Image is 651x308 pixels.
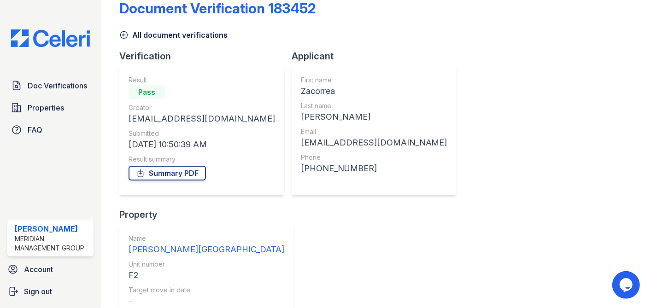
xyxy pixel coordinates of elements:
[129,85,165,99] div: Pass
[301,127,447,136] div: Email
[24,286,52,297] span: Sign out
[28,124,42,135] span: FAQ
[612,271,642,299] iframe: chat widget
[301,153,447,162] div: Phone
[301,136,447,149] div: [EMAIL_ADDRESS][DOMAIN_NAME]
[129,269,284,282] div: F2
[7,76,94,95] a: Doc Verifications
[7,99,94,117] a: Properties
[119,29,228,41] a: All document verifications
[129,76,275,85] div: Result
[4,260,97,279] a: Account
[301,76,447,85] div: First name
[15,234,90,253] div: Meridian Management Group
[4,29,97,47] img: CE_Logo_Blue-a8612792a0a2168367f1c8372b55b34899dd931a85d93a1a3d3e32e68fde9ad4.png
[119,208,301,221] div: Property
[129,155,275,164] div: Result summary
[4,282,97,301] a: Sign out
[7,121,94,139] a: FAQ
[129,295,284,308] div: -
[301,162,447,175] div: [PHONE_NUMBER]
[129,112,275,125] div: [EMAIL_ADDRESS][DOMAIN_NAME]
[129,243,284,256] div: [PERSON_NAME][GEOGRAPHIC_DATA]
[28,102,64,113] span: Properties
[129,138,275,151] div: [DATE] 10:50:39 AM
[129,129,275,138] div: Submitted
[129,285,284,295] div: Target move in date
[301,85,447,98] div: Zacorrea
[129,260,284,269] div: Unit number
[129,234,284,256] a: Name [PERSON_NAME][GEOGRAPHIC_DATA]
[292,50,464,63] div: Applicant
[301,101,447,110] div: Last name
[24,264,53,275] span: Account
[129,166,206,180] a: Summary PDF
[129,234,284,243] div: Name
[129,103,275,112] div: Creator
[119,50,292,63] div: Verification
[301,110,447,123] div: [PERSON_NAME]
[28,80,87,91] span: Doc Verifications
[15,223,90,234] div: [PERSON_NAME]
